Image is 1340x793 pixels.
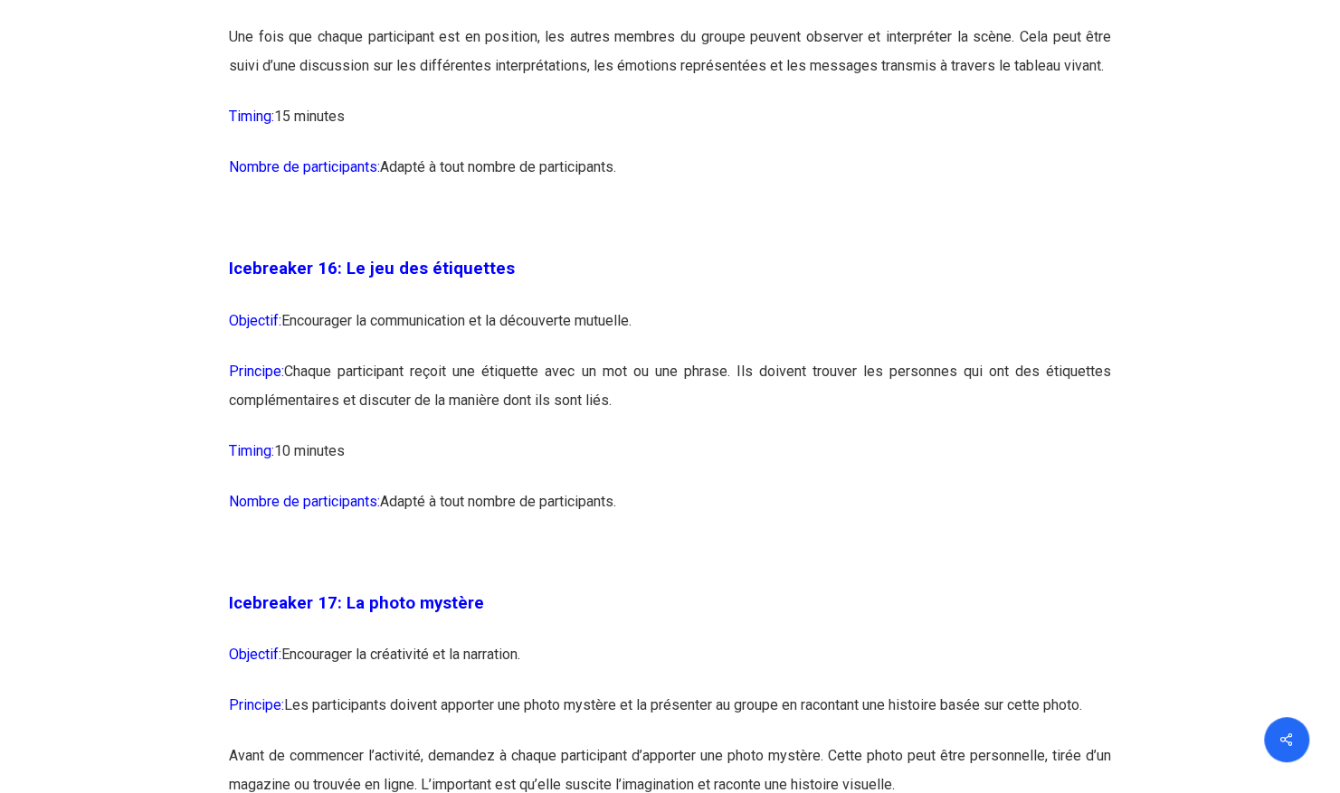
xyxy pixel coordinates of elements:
p: Une fois que chaque participant est en position, les autres membres du groupe peuvent observer et... [229,23,1111,102]
span: Nombre de participants: [229,158,380,175]
p: Encourager la communication et la découverte mutuelle. [229,306,1111,356]
span: Objectif: [229,311,281,328]
p: 15 minutes [229,102,1111,153]
p: Adapté à tout nombre de participants. [229,153,1111,203]
span: Principe: [229,695,284,713]
p: Encourager la créativité et la narration. [229,639,1111,690]
span: Icebreaker 16: Le jeu des étiquettes [229,259,515,278]
p: Les participants doivent apporter une photo mystère et la présenter au groupe en racontant une hi... [229,690,1111,741]
p: 10 minutes [229,436,1111,486]
span: Icebreaker 17: La photo mystère [229,592,484,612]
p: Adapté à tout nombre de participants. [229,486,1111,537]
span: Nombre de participants: [229,492,380,509]
span: Timing: [229,108,274,125]
span: Timing: [229,441,274,458]
span: Objectif: [229,645,281,662]
p: Chaque participant reçoit une étiquette avec un mot ou une phrase. Ils doivent trouver les person... [229,356,1111,436]
span: Principe: [229,362,284,379]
